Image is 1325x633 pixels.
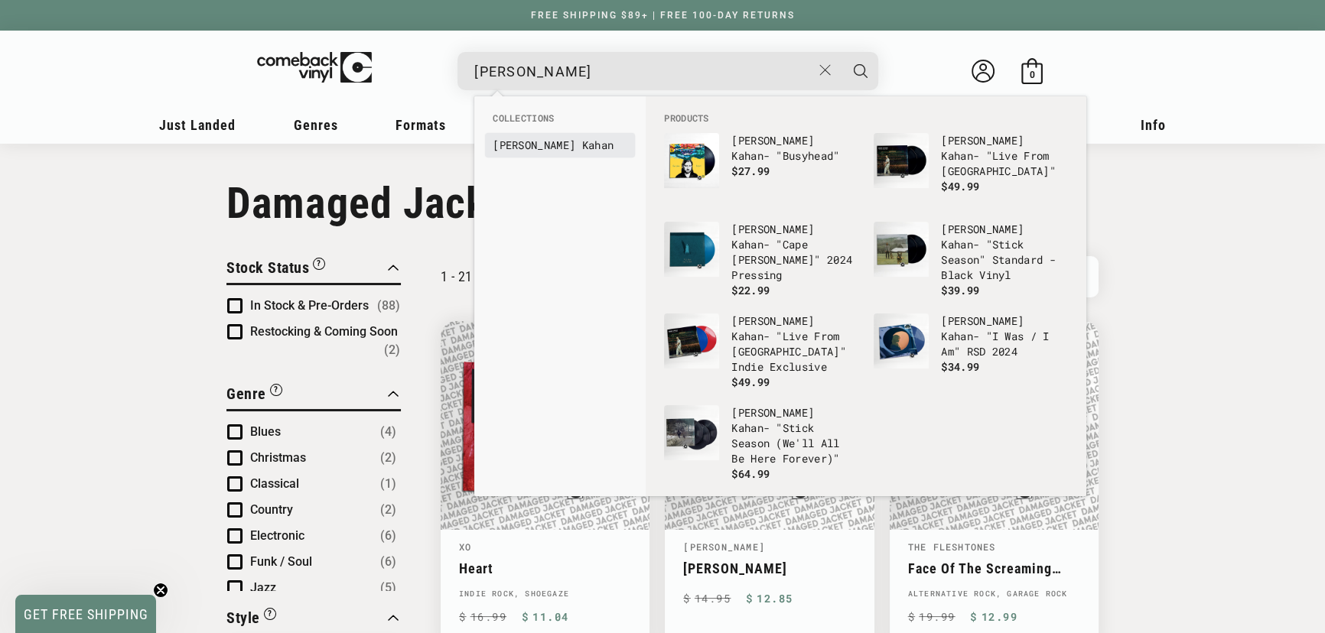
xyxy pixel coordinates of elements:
[874,313,1068,387] a: Noah Kahan - "I Was / I Am" RSD 2024 [PERSON_NAME] Kahan- "I Was / I Am" RSD 2024 $34.99
[664,313,858,390] a: Noah Kahan - "Live From Fenway Park" Indie Exclusive [PERSON_NAME] Kahan- "Live From [GEOGRAPHIC_...
[384,341,400,359] span: Number of products: (2)
[656,125,866,214] li: products: Noah Kahan - "Busyhead"
[874,133,929,188] img: Noah Kahan - "Live From Fenway Park"
[683,560,855,576] a: [PERSON_NAME]
[226,606,276,633] button: Filter by Style
[664,313,719,368] img: Noah Kahan - "Live From Fenway Park" Indie Exclusive
[731,133,814,148] b: [PERSON_NAME]
[441,268,558,284] p: 1 - 21 of 90 products
[380,527,396,545] span: Number of products: (6)
[941,222,1068,283] p: - "Stick Season" Standard - Black Vinyl
[380,553,396,571] span: Number of products: (6)
[226,178,1099,229] h1: Damaged Jackets
[250,424,281,439] span: Blues
[731,313,858,375] p: - "Live From [GEOGRAPHIC_DATA]" Indie Exclusive
[731,148,763,163] b: Kahan
[226,256,325,283] button: Filter by Stock Status
[941,133,1024,148] b: [PERSON_NAME]
[493,138,575,152] b: [PERSON_NAME]
[380,449,396,467] span: Number of products: (2)
[226,385,266,403] span: Genre
[941,313,1068,359] p: - "I Was / I Am" RSD 2024
[731,283,770,297] span: $22.99
[941,148,973,163] b: Kahan
[731,237,763,252] b: Kahan
[874,222,929,277] img: Noah Kahan - "Stick Season" Standard - Black Vinyl
[664,133,858,206] a: Noah Kahan - "Busyhead" [PERSON_NAME] Kahan- "Busyhead" $27.99
[731,133,858,164] p: - "Busyhead"
[474,96,646,165] div: Collections
[250,554,312,569] span: Funk / Soul
[250,580,276,595] span: Jazz
[250,324,398,339] span: Restocking & Coming Soon
[941,283,979,297] span: $39.99
[941,222,1024,236] b: [PERSON_NAME]
[941,179,979,193] span: $49.99
[646,96,1086,496] div: Products
[941,329,973,343] b: Kahan
[731,405,814,420] b: [PERSON_NAME]
[250,476,299,491] span: Classical
[941,133,1068,179] p: - "Live From [GEOGRAPHIC_DATA]"
[226,382,282,409] button: Filter by Genre
[153,583,168,598] button: Close teaser
[731,405,858,466] p: - "Stick Season (We'll All Be Here Forever)"
[459,540,471,553] a: XO
[226,609,260,627] span: Style
[664,222,719,277] img: Noah Kahan - "Cape Elizabeth" 2024 Pressing
[294,117,338,133] span: Genres
[664,405,858,482] a: Noah Kahan - "Stick Season (We'll All Be Here Forever)" [PERSON_NAME] Kahan- "Stick Season (We'll...
[866,306,1076,394] li: products: Noah Kahan - "I Was / I Am" RSD 2024
[380,423,396,441] span: Number of products: (4)
[731,313,814,328] b: [PERSON_NAME]
[380,475,396,493] span: Number of products: (1)
[516,10,810,21] a: FREE SHIPPING $89+ | FREE 100-DAY RETURNS
[731,164,770,178] span: $27.99
[15,595,156,633] div: GET FREE SHIPPINGClose teaser
[1141,117,1166,133] span: Info
[941,313,1024,328] b: [PERSON_NAME]
[656,306,866,398] li: products: Noah Kahan - "Live From Fenway Park" Indie Exclusive
[250,502,293,517] span: Country
[24,606,148,622] span: GET FREE SHIPPING
[908,540,996,553] a: The Fleshtones
[250,450,306,465] span: Christmas
[226,258,309,277] span: Stock Status
[683,540,765,553] a: [PERSON_NAME]
[731,420,763,435] b: Kahan
[874,222,1068,298] a: Noah Kahan - "Stick Season" Standard - Black Vinyl [PERSON_NAME] Kahan- "Stick Season" Standard -...
[731,466,770,481] span: $64.99
[474,56,812,87] input: When autocomplete results are available use up and down arrows to review and enter to select
[485,133,635,157] li: collections: Noah Kahan
[159,117,236,133] span: Just Landed
[656,398,866,489] li: products: Noah Kahan - "Stick Season (We'll All Be Here Forever)"
[459,560,631,576] a: Heart
[874,133,1068,206] a: Noah Kahan - "Live From Fenway Park" [PERSON_NAME] Kahan- "Live From [GEOGRAPHIC_DATA]" $49.99
[664,133,719,188] img: Noah Kahan - "Busyhead"
[731,222,858,283] p: - "Cape [PERSON_NAME]" 2024 Pressing
[1030,69,1035,80] span: 0
[866,125,1076,214] li: products: Noah Kahan - "Live From Fenway Park"
[582,138,614,152] b: Kahan
[656,112,1076,125] li: Products
[842,52,880,90] button: Search
[396,117,446,133] span: Formats
[866,214,1076,306] li: products: Noah Kahan - "Stick Season" Standard - Black Vinyl
[380,501,396,519] span: Number of products: (2)
[380,579,396,597] span: Number of products: (5)
[250,298,369,313] span: In Stock & Pre-Orders
[457,52,878,90] div: Search
[812,54,840,87] button: Close
[874,313,929,368] img: Noah Kahan - "I Was / I Am" RSD 2024
[250,528,304,543] span: Electronic
[941,359,979,374] span: $34.99
[493,138,627,153] a: [PERSON_NAME] Kahan
[485,112,635,133] li: Collections
[377,297,400,315] span: Number of products: (88)
[731,329,763,343] b: Kahan
[664,405,719,460] img: Noah Kahan - "Stick Season (We'll All Be Here Forever)"
[664,222,858,298] a: Noah Kahan - "Cape Elizabeth" 2024 Pressing [PERSON_NAME] Kahan- "Cape [PERSON_NAME]" 2024 Pressi...
[908,560,1080,576] a: Face Of The Screaming Werewolf
[731,375,770,389] span: $49.99
[656,214,866,306] li: products: Noah Kahan - "Cape Elizabeth" 2024 Pressing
